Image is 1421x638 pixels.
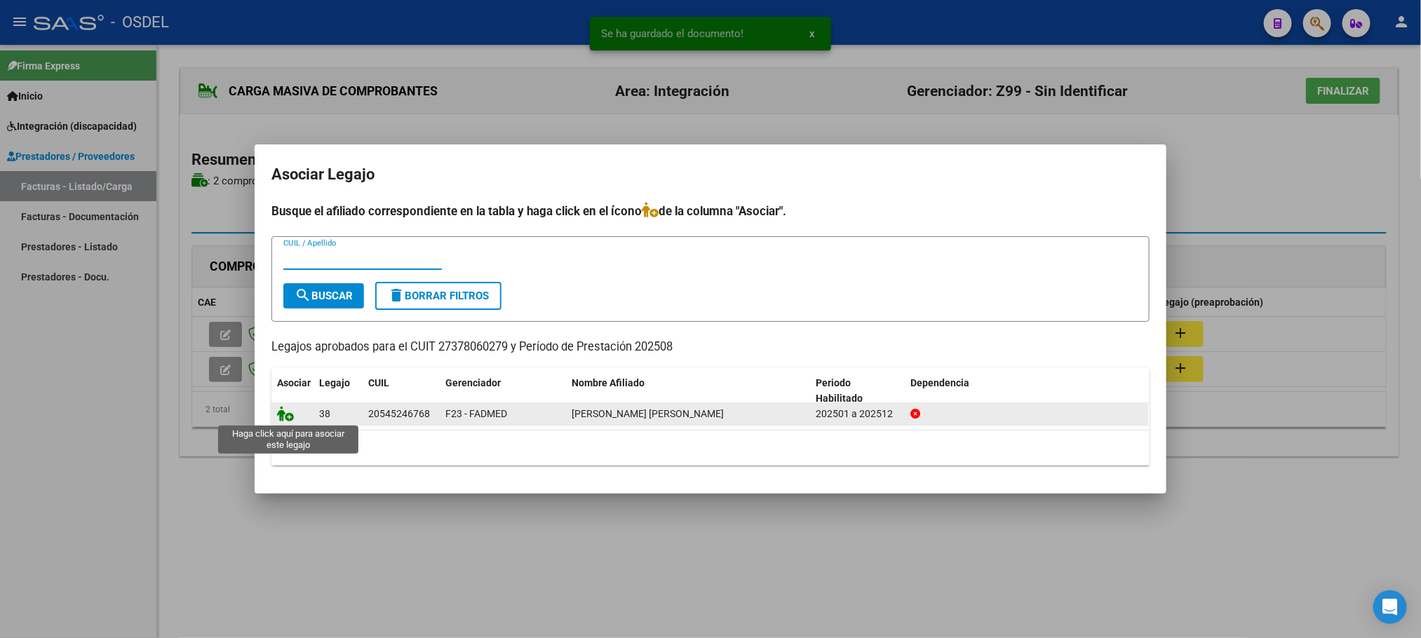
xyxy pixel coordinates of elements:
datatable-header-cell: CUIL [363,368,440,414]
div: 1 registros [271,430,1150,466]
button: Buscar [283,283,364,308]
button: Borrar Filtros [375,282,501,310]
span: Buscar [295,290,353,302]
span: Legajo [319,377,350,388]
span: Periodo Habilitado [816,377,863,405]
mat-icon: search [295,287,311,304]
p: Legajos aprobados para el CUIT 27378060279 y Período de Prestación 202508 [271,339,1150,356]
datatable-header-cell: Legajo [314,368,363,414]
datatable-header-cell: Nombre Afiliado [566,368,810,414]
span: Dependencia [910,377,969,388]
datatable-header-cell: Gerenciador [440,368,566,414]
div: 202501 a 202512 [816,406,899,422]
span: Nombre Afiliado [572,377,645,388]
span: CUIL [368,377,389,388]
datatable-header-cell: Asociar [271,368,314,414]
div: Open Intercom Messenger [1373,590,1407,624]
div: 20545246768 [368,406,430,422]
span: F23 - FADMED [445,408,507,419]
h2: Asociar Legajo [271,161,1150,188]
datatable-header-cell: Periodo Habilitado [810,368,905,414]
h4: Busque el afiliado correspondiente en la tabla y haga click en el ícono de la columna "Asociar". [271,202,1150,220]
span: FERREYRA GARRIDO EMIR SEBASTIAN [572,408,724,419]
span: Gerenciador [445,377,501,388]
span: Borrar Filtros [388,290,489,302]
datatable-header-cell: Dependencia [905,368,1149,414]
mat-icon: delete [388,287,405,304]
span: 38 [319,408,330,419]
span: Asociar [277,377,311,388]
